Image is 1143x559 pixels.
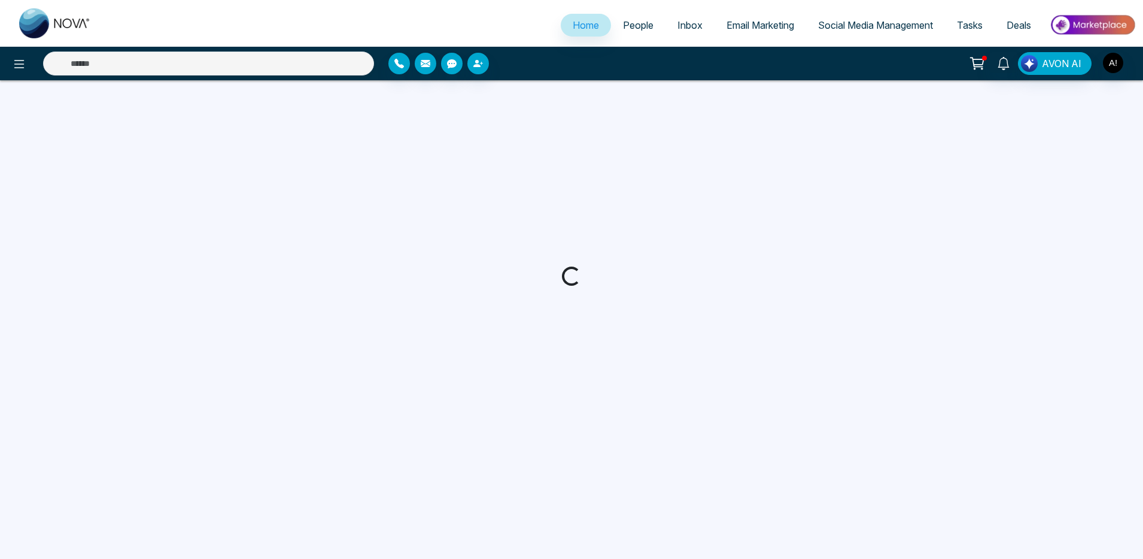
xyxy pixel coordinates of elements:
[573,19,599,31] span: Home
[715,14,806,37] a: Email Marketing
[623,19,653,31] span: People
[19,8,91,38] img: Nova CRM Logo
[818,19,933,31] span: Social Media Management
[995,14,1043,37] a: Deals
[1103,53,1123,73] img: User Avatar
[677,19,703,31] span: Inbox
[945,14,995,37] a: Tasks
[1042,56,1081,71] span: AVON AI
[1021,55,1038,72] img: Lead Flow
[1018,52,1092,75] button: AVON AI
[806,14,945,37] a: Social Media Management
[611,14,665,37] a: People
[561,14,611,37] a: Home
[726,19,794,31] span: Email Marketing
[665,14,715,37] a: Inbox
[957,19,983,31] span: Tasks
[1007,19,1031,31] span: Deals
[1049,11,1136,38] img: Market-place.gif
